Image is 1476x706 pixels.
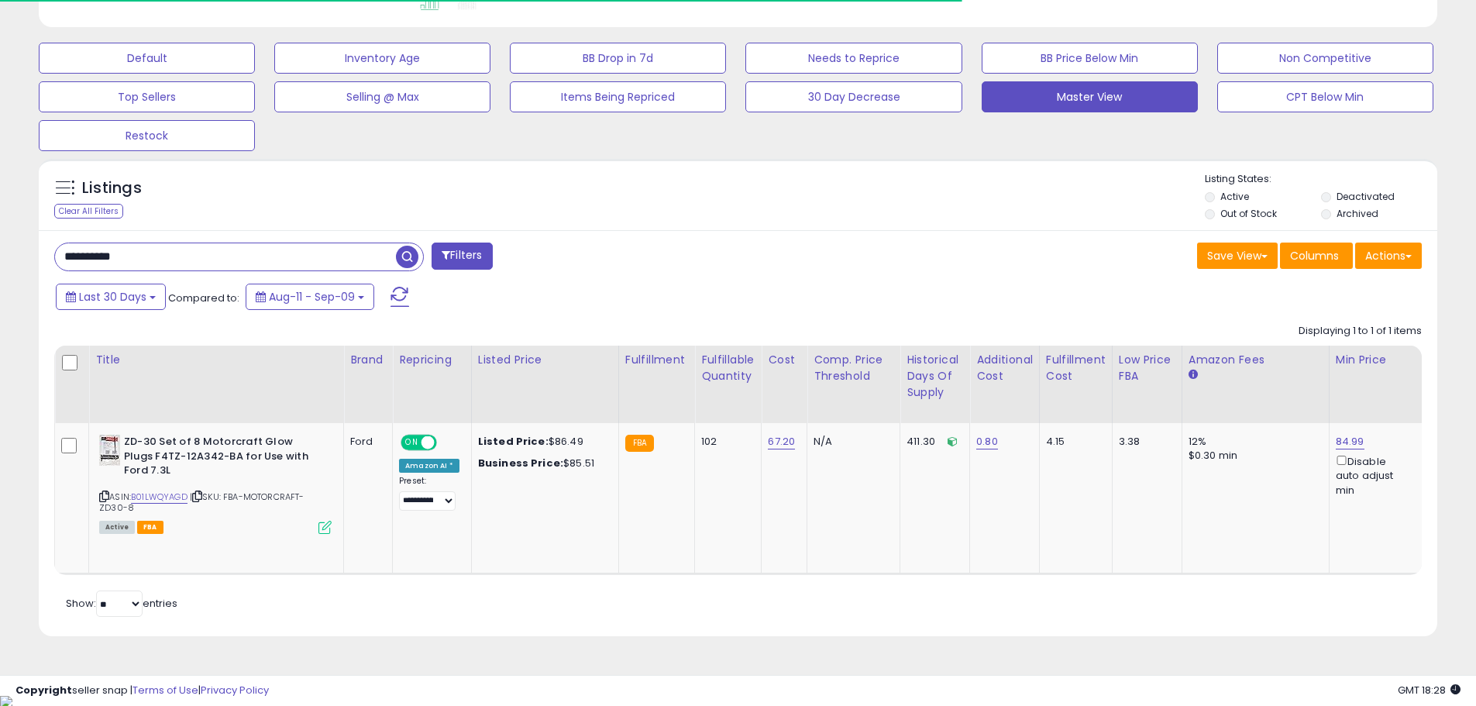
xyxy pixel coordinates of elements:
[54,204,123,219] div: Clear All Filters
[478,352,612,368] div: Listed Price
[399,352,465,368] div: Repricing
[1280,243,1353,269] button: Columns
[132,683,198,697] a: Terms of Use
[701,435,749,449] div: 102
[1336,434,1364,449] a: 84.99
[768,434,795,449] a: 67.20
[246,284,374,310] button: Aug-11 - Sep-09
[15,684,269,698] div: seller snap | |
[1189,352,1323,368] div: Amazon Fees
[402,436,421,449] span: ON
[1398,683,1461,697] span: 2025-10-10 18:28 GMT
[982,81,1198,112] button: Master View
[79,289,146,305] span: Last 30 Days
[1355,243,1422,269] button: Actions
[1220,207,1277,220] label: Out of Stock
[745,81,962,112] button: 30 Day Decrease
[814,435,888,449] div: N/A
[478,435,607,449] div: $86.49
[1217,43,1433,74] button: Non Competitive
[1119,352,1175,384] div: Low Price FBA
[99,435,332,532] div: ASIN:
[66,596,177,611] span: Show: entries
[1046,435,1100,449] div: 4.15
[1189,435,1317,449] div: 12%
[99,435,120,466] img: 416FL9dOlzL._SL40_.jpg
[478,456,607,470] div: $85.51
[1220,190,1249,203] label: Active
[1046,352,1106,384] div: Fulfillment Cost
[432,243,492,270] button: Filters
[1336,453,1410,498] div: Disable auto adjust min
[1337,207,1378,220] label: Archived
[274,81,490,112] button: Selling @ Max
[201,683,269,697] a: Privacy Policy
[478,456,563,470] b: Business Price:
[95,352,337,368] div: Title
[168,291,239,305] span: Compared to:
[1337,190,1395,203] label: Deactivated
[56,284,166,310] button: Last 30 Days
[399,459,459,473] div: Amazon AI *
[131,491,188,504] a: B01LWQYAGD
[1189,449,1317,463] div: $0.30 min
[274,43,490,74] button: Inventory Age
[1217,81,1433,112] button: CPT Below Min
[1290,248,1339,263] span: Columns
[907,435,958,449] div: 411.30
[39,81,255,112] button: Top Sellers
[701,352,755,384] div: Fulfillable Quantity
[350,352,386,368] div: Brand
[1299,324,1422,339] div: Displaying 1 to 1 of 1 items
[15,683,72,697] strong: Copyright
[435,436,459,449] span: OFF
[478,434,549,449] b: Listed Price:
[82,177,142,199] h5: Listings
[1205,172,1437,187] p: Listing States:
[814,352,893,384] div: Comp. Price Threshold
[510,81,726,112] button: Items Being Repriced
[99,521,135,534] span: All listings currently available for purchase on Amazon
[768,352,800,368] div: Cost
[510,43,726,74] button: BB Drop in 7d
[1336,352,1416,368] div: Min Price
[269,289,355,305] span: Aug-11 - Sep-09
[350,435,380,449] div: Ford
[625,435,654,452] small: FBA
[745,43,962,74] button: Needs to Reprice
[976,352,1033,384] div: Additional Cost
[976,434,998,449] a: 0.80
[39,43,255,74] button: Default
[1197,243,1278,269] button: Save View
[399,476,459,511] div: Preset:
[124,435,312,482] b: ZD-30 Set of 8 Motorcraft Glow Plugs F4TZ-12A342-BA for Use with Ford 7.3L
[39,120,255,151] button: Restock
[99,491,304,514] span: | SKU: FBA-MOTORCRAFT-ZD30-8
[907,352,963,401] div: Historical Days Of Supply
[1119,435,1170,449] div: 3.38
[982,43,1198,74] button: BB Price Below Min
[625,352,688,368] div: Fulfillment
[1189,368,1198,382] small: Amazon Fees.
[137,521,163,534] span: FBA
